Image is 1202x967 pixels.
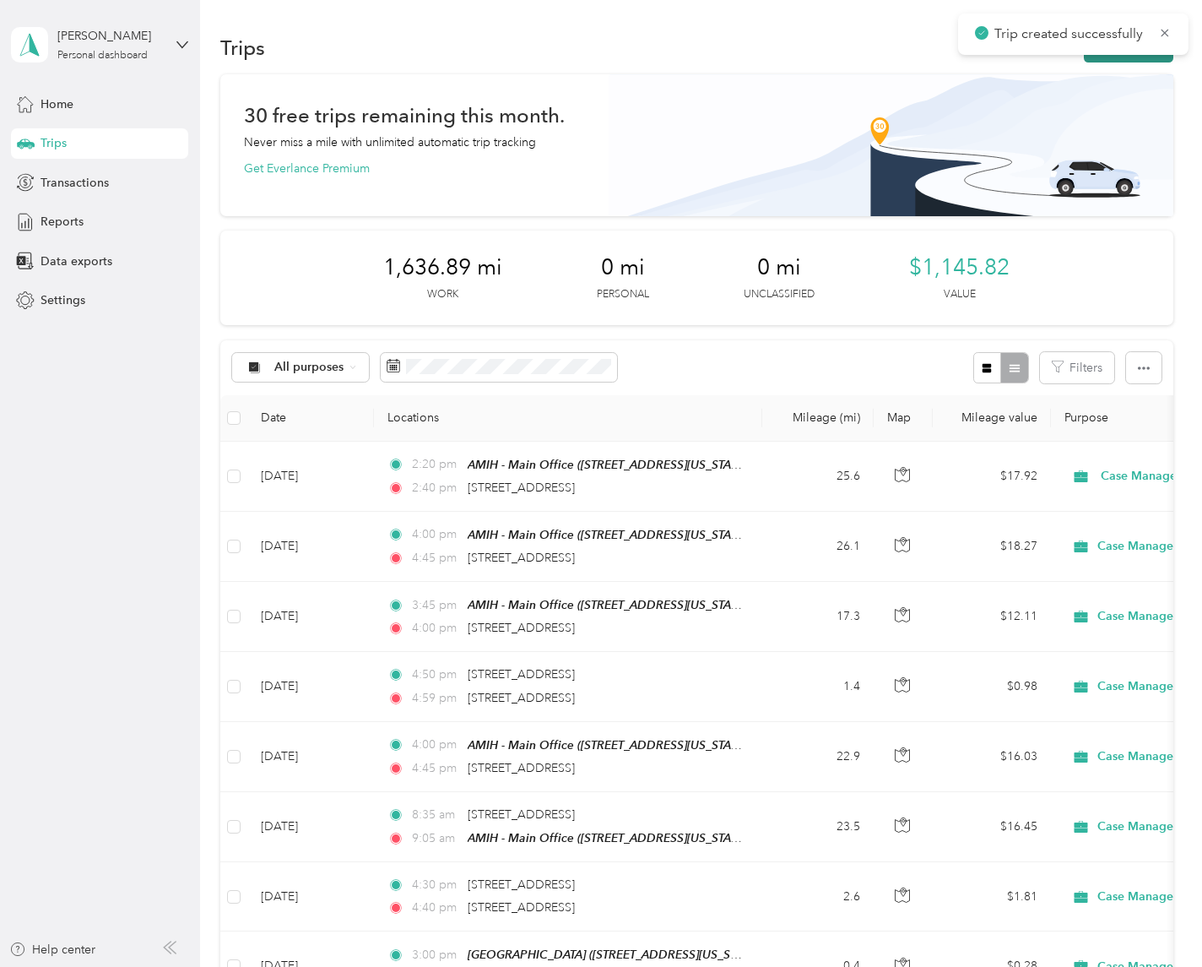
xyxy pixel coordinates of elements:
td: $17.92 [933,442,1051,512]
span: 4:00 pm [412,525,460,544]
span: 3:45 pm [412,596,460,615]
p: Personal [597,287,649,302]
th: Date [247,395,374,442]
span: 4:45 pm [412,549,460,568]
td: 22.9 [762,722,874,792]
span: Home [41,95,73,113]
span: [STREET_ADDRESS] [468,877,575,892]
span: Trips [41,134,67,152]
span: [GEOGRAPHIC_DATA] ([STREET_ADDRESS][US_STATE]) [468,948,761,962]
span: 0 mi [601,254,645,281]
th: Mileage value [933,395,1051,442]
span: Data exports [41,253,112,270]
span: Case Management [1097,609,1201,624]
span: AMIH - Main Office ([STREET_ADDRESS][US_STATE]) [468,831,750,845]
th: Mileage (mi) [762,395,874,442]
p: Never miss a mile with unlimited automatic trip tracking [244,133,536,151]
span: Reports [41,213,84,231]
td: [DATE] [247,442,374,512]
td: [DATE] [247,582,374,652]
span: 4:40 pm [412,899,460,917]
td: 17.3 [762,582,874,652]
span: Case Management [1097,539,1201,554]
span: Case Management [1097,679,1201,694]
span: Case Management [1097,889,1201,905]
p: Trip created successfully [994,24,1146,45]
button: Help center [9,941,95,959]
td: $16.45 [933,792,1051,862]
span: AMIH - Main Office ([STREET_ADDRESS][US_STATE]) [468,458,750,472]
button: Filters [1040,352,1114,383]
span: 9:05 am [412,829,460,848]
span: 0 mi [757,254,801,281]
span: Settings [41,291,85,309]
span: [STREET_ADDRESS] [468,900,575,915]
td: 1.4 [762,652,874,721]
iframe: Everlance-gr Chat Button Frame [1107,872,1202,967]
td: $1.81 [933,862,1051,932]
td: $0.98 [933,652,1051,721]
span: 4:00 pm [412,736,460,754]
td: $16.03 [933,722,1051,792]
span: [STREET_ADDRESS] [468,691,575,705]
td: [DATE] [247,722,374,792]
span: $1,145.82 [909,254,1010,281]
span: [STREET_ADDRESS] [468,621,575,635]
img: Banner [609,74,1173,216]
h1: Trips [220,39,265,57]
span: All purposes [274,361,344,373]
span: 4:00 pm [412,619,460,638]
span: AMIH - Main Office ([STREET_ADDRESS][US_STATE]) [468,738,750,752]
span: [STREET_ADDRESS] [468,481,575,495]
td: 26.1 [762,512,874,582]
span: 2:40 pm [412,479,460,497]
span: 1,636.89 mi [383,254,502,281]
td: 23.5 [762,792,874,862]
span: [STREET_ADDRESS] [468,667,575,682]
h1: 30 free trips remaining this month. [244,106,565,124]
td: $12.11 [933,582,1051,652]
span: AMIH - Main Office ([STREET_ADDRESS][US_STATE]) [468,528,750,542]
span: 4:59 pm [412,689,460,708]
span: 4:50 pm [412,665,460,684]
button: Get Everlance Premium [244,160,370,177]
span: [STREET_ADDRESS] [468,551,575,565]
span: 8:35 am [412,806,460,824]
span: Case Management [1097,819,1201,834]
span: 4:45 pm [412,759,460,778]
td: $18.27 [933,512,1051,582]
span: [STREET_ADDRESS] [468,807,575,822]
p: Unclassified [744,287,815,302]
td: [DATE] [247,652,374,721]
td: 25.6 [762,442,874,512]
span: [STREET_ADDRESS] [468,761,575,775]
span: Case Management [1097,749,1201,764]
td: [DATE] [247,862,374,932]
div: [PERSON_NAME] [57,27,163,45]
td: [DATE] [247,792,374,862]
p: Value [944,287,976,302]
span: 4:30 pm [412,876,460,894]
div: Personal dashboard [57,51,148,61]
th: Map [874,395,933,442]
span: 2:20 pm [412,455,460,474]
td: [DATE] [247,512,374,582]
span: AMIH - Main Office ([STREET_ADDRESS][US_STATE]) [468,598,750,612]
p: Work [427,287,458,302]
th: Locations [374,395,762,442]
span: 3:00 pm [412,946,460,964]
span: Transactions [41,174,109,192]
td: 2.6 [762,862,874,932]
